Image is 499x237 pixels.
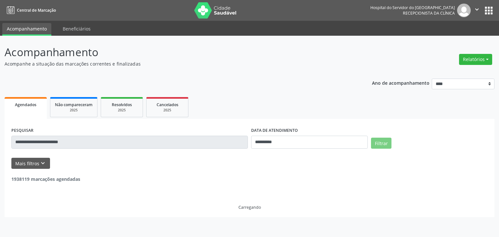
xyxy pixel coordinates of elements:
label: DATA DE ATENDIMENTO [251,126,298,136]
button:  [471,4,483,17]
div: 2025 [151,108,184,113]
div: 2025 [106,108,138,113]
button: apps [483,5,494,16]
div: Carregando [238,205,261,210]
strong: 1938119 marcações agendadas [11,176,80,182]
label: PESQUISAR [11,126,33,136]
span: Resolvidos [112,102,132,107]
a: Central de Marcação [5,5,56,16]
span: Recepcionista da clínica [403,10,455,16]
a: Acompanhamento [2,23,51,36]
i:  [473,6,480,13]
p: Acompanhamento [5,44,348,60]
img: img [457,4,471,17]
a: Beneficiários [58,23,95,34]
p: Ano de acompanhamento [372,79,429,87]
span: Não compareceram [55,102,93,107]
div: Hospital do Servidor do [GEOGRAPHIC_DATA] [370,5,455,10]
span: Agendados [15,102,36,107]
span: Central de Marcação [17,7,56,13]
i: keyboard_arrow_down [39,160,46,167]
button: Filtrar [371,138,391,149]
span: Cancelados [157,102,178,107]
button: Mais filtroskeyboard_arrow_down [11,158,50,169]
div: 2025 [55,108,93,113]
button: Relatórios [459,54,492,65]
p: Acompanhe a situação das marcações correntes e finalizadas [5,60,348,67]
